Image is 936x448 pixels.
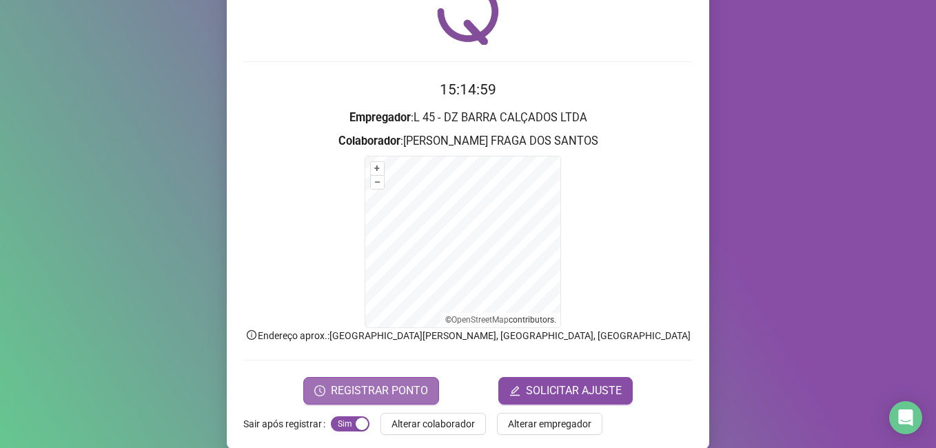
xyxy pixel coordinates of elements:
[371,162,384,175] button: +
[338,134,400,147] strong: Colaborador
[440,81,496,98] time: 15:14:59
[314,385,325,396] span: clock-circle
[509,385,520,396] span: edit
[889,401,922,434] div: Open Intercom Messenger
[380,413,486,435] button: Alterar colaborador
[243,109,693,127] h3: : L 45 - DZ BARRA CALÇADOS LTDA
[243,413,331,435] label: Sair após registrar
[243,132,693,150] h3: : [PERSON_NAME] FRAGA DOS SANTOS
[243,328,693,343] p: Endereço aprox. : [GEOGRAPHIC_DATA][PERSON_NAME], [GEOGRAPHIC_DATA], [GEOGRAPHIC_DATA]
[331,383,428,399] span: REGISTRAR PONTO
[391,416,475,431] span: Alterar colaborador
[526,383,622,399] span: SOLICITAR AJUSTE
[371,176,384,189] button: –
[245,329,258,341] span: info-circle
[349,111,411,124] strong: Empregador
[498,377,633,405] button: editSOLICITAR AJUSTE
[497,413,602,435] button: Alterar empregador
[451,315,509,325] a: OpenStreetMap
[303,377,439,405] button: REGISTRAR PONTO
[508,416,591,431] span: Alterar empregador
[445,315,556,325] li: © contributors.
